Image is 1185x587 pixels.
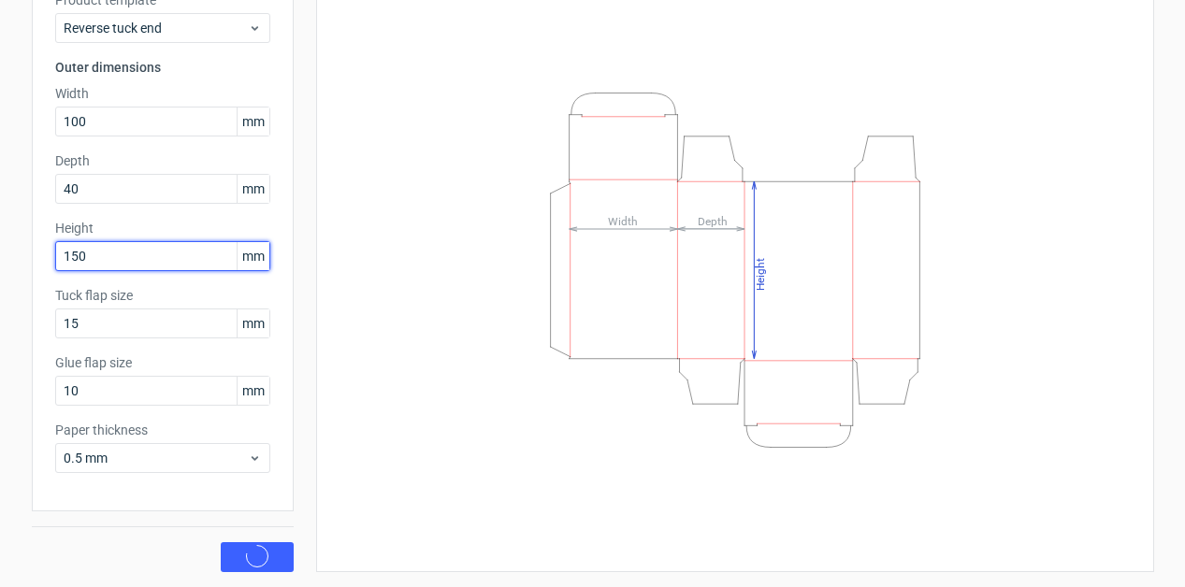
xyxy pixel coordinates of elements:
[237,175,269,203] span: mm
[237,309,269,337] span: mm
[753,257,766,290] tspan: Height
[607,214,637,227] tspan: Width
[55,151,270,170] label: Depth
[237,377,269,405] span: mm
[55,58,270,77] h3: Outer dimensions
[237,242,269,270] span: mm
[237,107,269,136] span: mm
[55,219,270,237] label: Height
[55,84,270,103] label: Width
[55,421,270,439] label: Paper thickness
[55,353,270,372] label: Glue flap size
[64,449,248,467] span: 0.5 mm
[697,214,727,227] tspan: Depth
[55,286,270,305] label: Tuck flap size
[64,19,248,37] span: Reverse tuck end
